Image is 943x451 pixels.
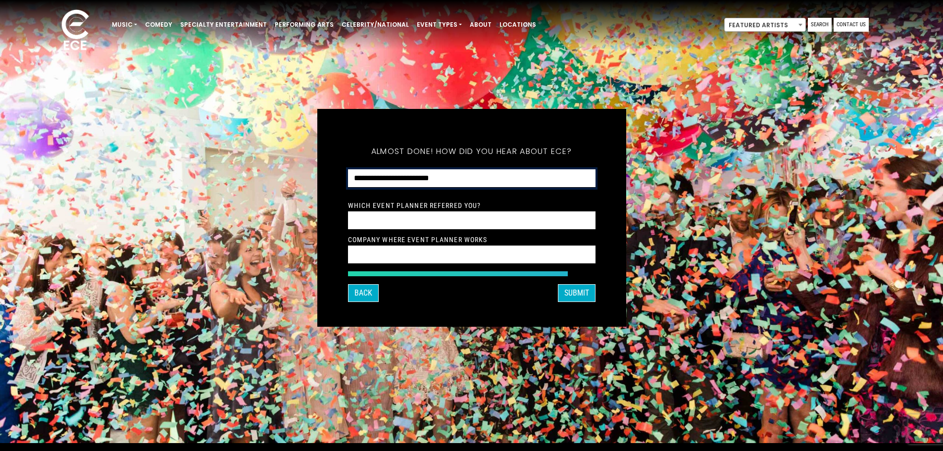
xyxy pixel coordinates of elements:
a: Search [808,18,832,32]
select: How did you hear about ECE [348,169,596,188]
h5: Almost done! How did you hear about ECE? [348,134,596,169]
a: Event Types [413,16,466,33]
a: Celebrity/National [338,16,413,33]
img: ece_new_logo_whitev2-1.png [50,7,100,55]
a: Specialty Entertainment [176,16,271,33]
button: Back [348,284,379,302]
span: Featured Artists [725,18,805,32]
span: Featured Artists [724,18,806,32]
label: Company Where Event Planner Works [348,235,488,244]
label: Which Event Planner referred you? [348,201,481,210]
button: SUBMIT [558,284,596,302]
a: Comedy [141,16,176,33]
a: Contact Us [834,18,869,32]
a: Music [108,16,141,33]
a: About [466,16,496,33]
a: Performing Arts [271,16,338,33]
a: Locations [496,16,540,33]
